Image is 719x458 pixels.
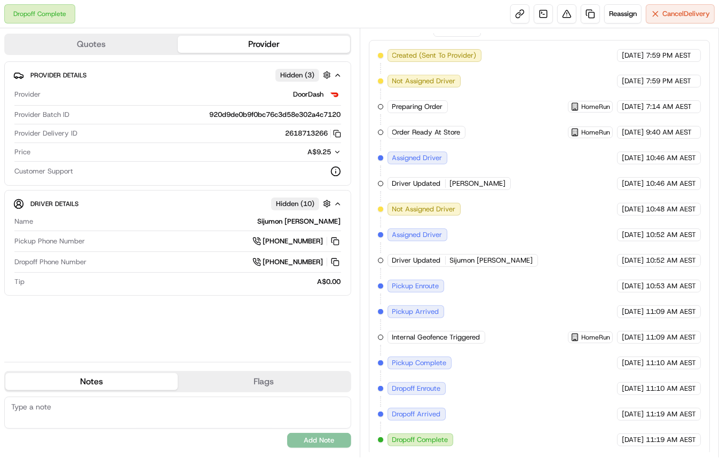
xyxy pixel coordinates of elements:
div: Sijumon [PERSON_NAME] [37,217,341,226]
button: HomeRun [571,333,610,342]
span: [PERSON_NAME] [450,179,506,188]
span: Internal Geofence Triggered [392,333,480,342]
button: CancelDelivery [646,4,715,23]
span: 10:46 AM AEST [646,153,696,163]
span: [DATE] [622,76,644,86]
span: [PHONE_NUMBER] [263,257,323,267]
span: Name [14,217,33,226]
button: Flags [178,373,350,390]
span: Reassign [609,9,637,19]
span: Not Assigned Driver [392,204,456,214]
span: [DATE] [622,409,644,419]
span: Provider [14,90,41,99]
span: Dropoff Enroute [392,384,441,393]
span: Created (Sent To Provider) [392,51,477,60]
span: [DATE] [622,179,644,188]
div: A$0.00 [29,277,341,287]
button: 2618713266 [286,129,341,138]
span: Assigned Driver [392,230,443,240]
span: Customer Support [14,167,73,176]
span: 11:10 AM AEST [646,384,696,393]
span: [DATE] [622,128,644,137]
button: Quotes [5,36,178,53]
span: DoorDash [294,90,324,99]
span: Assigned Driver [392,153,443,163]
button: Reassign [604,4,642,23]
button: Hidden (10) [271,197,334,210]
span: 7:59 PM AEST [646,51,691,60]
span: [PHONE_NUMBER] [263,236,323,246]
span: Price [14,147,30,157]
span: Driver Updated [392,256,441,265]
span: Cancel Delivery [662,9,710,19]
span: 7:59 PM AEST [646,76,691,86]
span: [DATE] [622,153,644,163]
span: 10:52 AM AEST [646,230,696,240]
span: [DATE] [622,307,644,317]
span: Dropoff Arrived [392,409,441,419]
span: [DATE] [622,281,644,291]
a: [PHONE_NUMBER] [252,256,341,268]
span: 11:09 AM AEST [646,333,696,342]
span: Provider Batch ID [14,110,69,120]
span: 10:46 AM AEST [646,179,696,188]
img: doordash_logo_v2.png [328,88,341,101]
span: [DATE] [622,435,644,445]
button: A$9.25 [247,147,341,157]
span: Hidden ( 3 ) [280,70,314,80]
span: Not Assigned Driver [392,76,456,86]
span: [DATE] [622,102,644,112]
span: [DATE] [622,230,644,240]
span: 920d9de0b9f0bc76c3d58e302a4c7120 [210,110,341,120]
span: Dropoff Phone Number [14,257,86,267]
span: 9:40 AM AEST [646,128,692,137]
span: Pickup Enroute [392,281,439,291]
span: Driver Details [30,200,78,208]
span: Pickup Phone Number [14,236,85,246]
span: Driver Updated [392,179,441,188]
span: 11:19 AM AEST [646,435,696,445]
span: 10:53 AM AEST [646,281,696,291]
button: Driver DetailsHidden (10) [13,195,342,212]
span: 11:19 AM AEST [646,409,696,419]
span: Pickup Complete [392,358,447,368]
span: Provider Details [30,71,86,80]
span: Preparing Order [392,102,443,112]
span: A$9.25 [308,147,331,156]
span: 11:09 AM AEST [646,307,696,317]
span: 10:48 AM AEST [646,204,696,214]
span: Tip [14,277,25,287]
span: Pickup Arrived [392,307,439,317]
span: Provider Delivery ID [14,129,77,138]
button: Notes [5,373,178,390]
span: 10:52 AM AEST [646,256,696,265]
span: Hidden ( 10 ) [276,199,314,209]
span: [DATE] [622,333,644,342]
span: [DATE] [622,256,644,265]
span: Order Ready At Store [392,128,461,137]
button: Hidden (3) [275,68,334,82]
span: Dropoff Complete [392,435,448,445]
span: HomeRun [581,333,610,342]
a: [PHONE_NUMBER] [252,235,341,247]
span: 11:10 AM AEST [646,358,696,368]
span: Sijumon [PERSON_NAME] [450,256,533,265]
span: HomeRun [581,102,610,111]
span: [DATE] [622,204,644,214]
span: HomeRun [581,128,610,137]
span: 7:14 AM AEST [646,102,692,112]
span: [DATE] [622,51,644,60]
button: Provider DetailsHidden (3) [13,66,342,84]
span: [DATE] [622,384,644,393]
button: Provider [178,36,350,53]
span: [DATE] [622,358,644,368]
